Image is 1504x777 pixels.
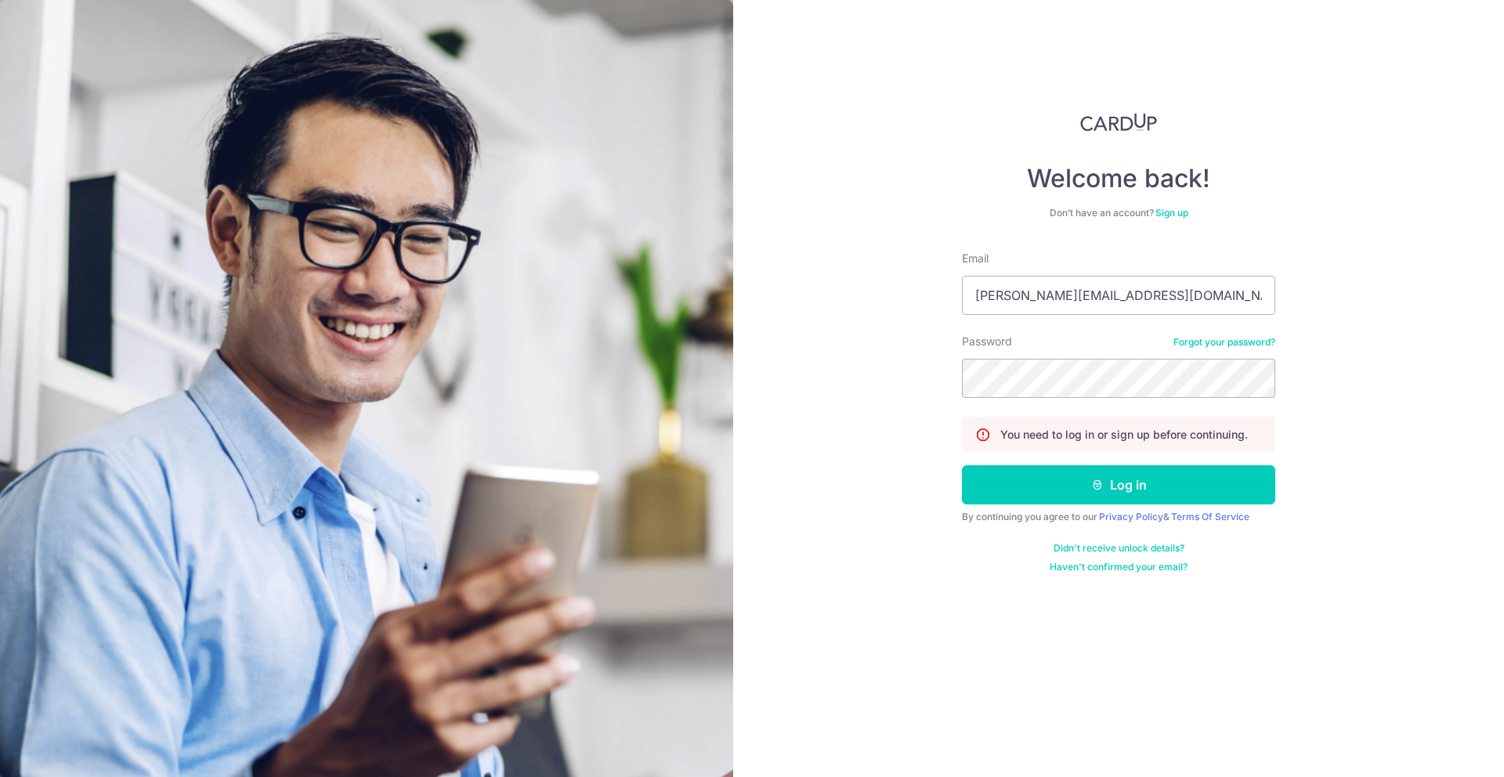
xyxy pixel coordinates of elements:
a: Sign up [1155,207,1188,219]
input: Enter your Email [962,276,1275,315]
img: CardUp Logo [1080,113,1157,132]
a: Privacy Policy [1099,511,1163,522]
a: Forgot your password? [1173,336,1275,349]
div: By continuing you agree to our & [962,511,1275,523]
p: You need to log in or sign up before continuing. [1000,427,1248,443]
div: Don’t have an account? [962,207,1275,219]
a: Haven't confirmed your email? [1050,561,1188,573]
label: Password [962,334,1012,349]
a: Didn't receive unlock details? [1054,542,1184,555]
button: Log in [962,465,1275,504]
h4: Welcome back! [962,163,1275,194]
label: Email [962,251,989,266]
a: Terms Of Service [1171,511,1249,522]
